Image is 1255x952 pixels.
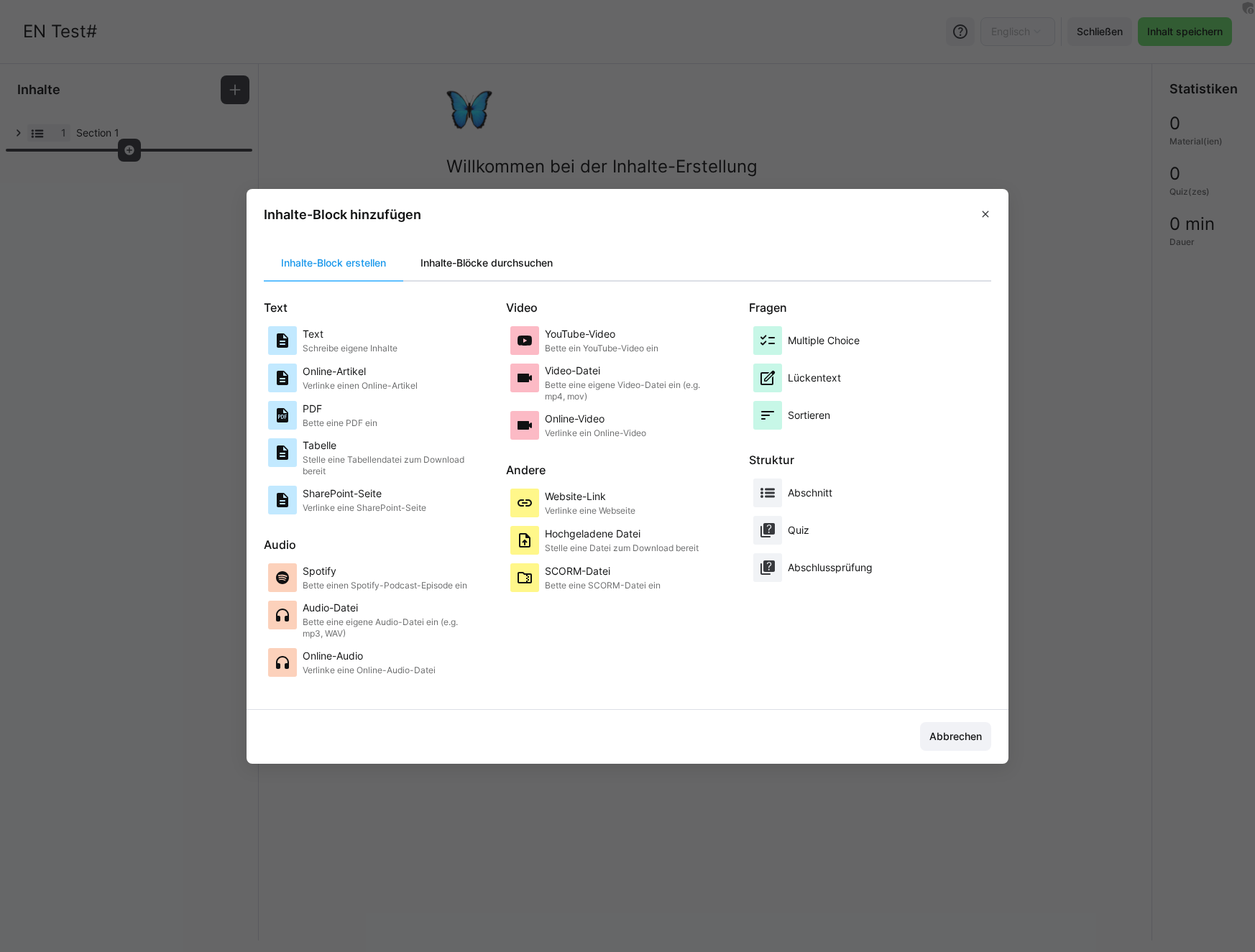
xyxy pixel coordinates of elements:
[927,729,984,744] span: Abbrechen
[545,542,699,554] p: Stelle eine Datei zum Download bereit
[545,527,699,541] p: Hochgeladene Datei
[303,601,475,615] p: Audio-Datei
[788,560,873,575] p: Abschlussprüfung
[303,454,475,477] p: Stelle eine Tabellendatei zum Download bereit
[303,417,377,429] p: Bette eine PDF ein
[506,299,748,316] p: Video
[545,379,717,402] p: Bette eine eigene Video-Datei ein (e.g. mp4, mov)
[545,505,635,517] p: Verlinke eine Webseite
[303,438,475,453] p: Tabelle
[264,206,421,223] h3: Inhalte-Block hinzufügen
[749,451,991,468] p: Struktur
[303,580,467,591] p: Bette einen Spotify-Podcast-Episode ein
[545,327,658,341] p: YouTube-Video
[264,536,506,553] p: Audio
[545,580,661,591] p: Bette eine SCORM-Datei ein
[920,722,991,751] button: Abbrechen
[303,486,426,501] p: SharePoint-Seite
[545,343,658,354] p: Bette ein YouTube-Video ein
[303,402,377,416] p: PDF
[303,327,397,341] p: Text
[545,489,635,504] p: Website-Link
[303,343,397,354] p: Schreibe eigene Inhalte
[545,428,646,439] p: Verlinke ein Online-Video
[788,408,830,422] p: Sortieren
[545,364,717,378] p: Video-Datei
[264,299,506,316] p: Text
[788,486,832,500] p: Abschnitt
[403,246,570,280] div: Inhalte-Blöcke durchsuchen
[749,299,991,316] p: Fragen
[545,564,661,578] p: SCORM-Datei
[788,371,841,385] p: Lückentext
[303,616,475,639] p: Bette eine eigene Audio-Datei ein (e.g. mp3, WAV)
[545,412,646,426] p: Online-Video
[788,523,809,537] p: Quiz
[788,333,860,348] p: Multiple Choice
[303,502,426,514] p: Verlinke eine SharePoint-Seite
[303,564,467,578] p: Spotify
[264,246,403,280] div: Inhalte-Block erstellen
[303,380,418,392] p: Verlinke einen Online-Artikel
[303,364,418,379] p: Online-Artikel
[506,461,748,479] p: Andere
[303,665,436,676] p: Verlinke eine Online-Audio-Datei
[303,649,436,663] p: Online-Audio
